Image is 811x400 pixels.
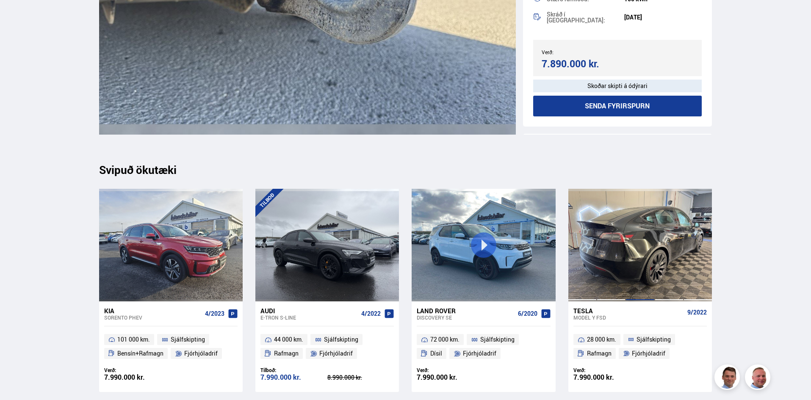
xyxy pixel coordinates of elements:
span: 4/2022 [361,310,381,317]
div: Tesla [573,307,684,314]
span: Dísil [430,348,442,359]
span: Bensín+Rafmagn [117,348,163,359]
div: Land Rover [417,307,514,314]
div: Verð: [542,49,617,55]
span: 72 000 km. [430,334,459,345]
span: Fjórhjóladrif [184,348,218,359]
span: Sjálfskipting [480,334,515,345]
div: 7.990.000 kr. [104,374,171,381]
img: siFngHWaQ9KaOqBr.png [746,366,772,391]
div: Discovery SE [417,314,514,320]
span: Rafmagn [587,348,612,359]
a: Kia Sorento PHEV 4/2023 101 000 km. Sjálfskipting Bensín+Rafmagn Fjórhjóladrif Verð: 7.990.000 kr. [99,301,243,392]
span: Sjálfskipting [171,334,205,345]
img: FbJEzSuNWCJXmdc-.webp [716,366,741,391]
div: 7.890.000 kr. [542,58,615,69]
div: Verð: [417,367,484,373]
span: 6/2020 [518,310,537,317]
span: Fjórhjóladrif [632,348,665,359]
div: [DATE] [624,14,702,21]
span: 4/2023 [205,310,224,317]
span: Fjórhjóladrif [319,348,353,359]
div: Verð: [104,367,171,373]
div: Verð: [573,367,640,373]
span: 28 000 km. [587,334,616,345]
div: Sorento PHEV [104,314,202,320]
a: Land Rover Discovery SE 6/2020 72 000 km. Sjálfskipting Dísil Fjórhjóladrif Verð: 7.990.000 kr. [412,301,555,392]
div: Audi [260,307,358,314]
div: Svipuð ökutæki [99,163,712,176]
div: 7.990.000 kr. [573,374,640,381]
button: Open LiveChat chat widget [7,3,32,29]
span: 9/2022 [687,309,707,316]
span: 101 000 km. [117,334,150,345]
div: Skráð í [GEOGRAPHIC_DATA]: [547,11,624,23]
span: Fjórhjóladrif [463,348,496,359]
div: 7.990.000 kr. [417,374,484,381]
div: 7.990.000 kr. [260,374,327,381]
span: Sjálfskipting [324,334,358,345]
a: Audi e-tron S-LINE 4/2022 44 000 km. Sjálfskipting Rafmagn Fjórhjóladrif Tilboð: 7.990.000 kr. 8.... [255,301,399,392]
button: Senda fyrirspurn [533,96,702,116]
div: 8.990.000 kr. [327,375,394,381]
div: Tilboð: [260,367,327,373]
div: Skoðar skipti á ódýrari [533,80,702,92]
div: Kia [104,307,202,314]
span: Sjálfskipting [637,334,671,345]
div: Model Y FSD [573,314,684,320]
span: Rafmagn [274,348,299,359]
span: 44 000 km. [274,334,303,345]
div: e-tron S-LINE [260,314,358,320]
a: Tesla Model Y FSD 9/2022 28 000 km. Sjálfskipting Rafmagn Fjórhjóladrif Verð: 7.990.000 kr. [568,301,712,392]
